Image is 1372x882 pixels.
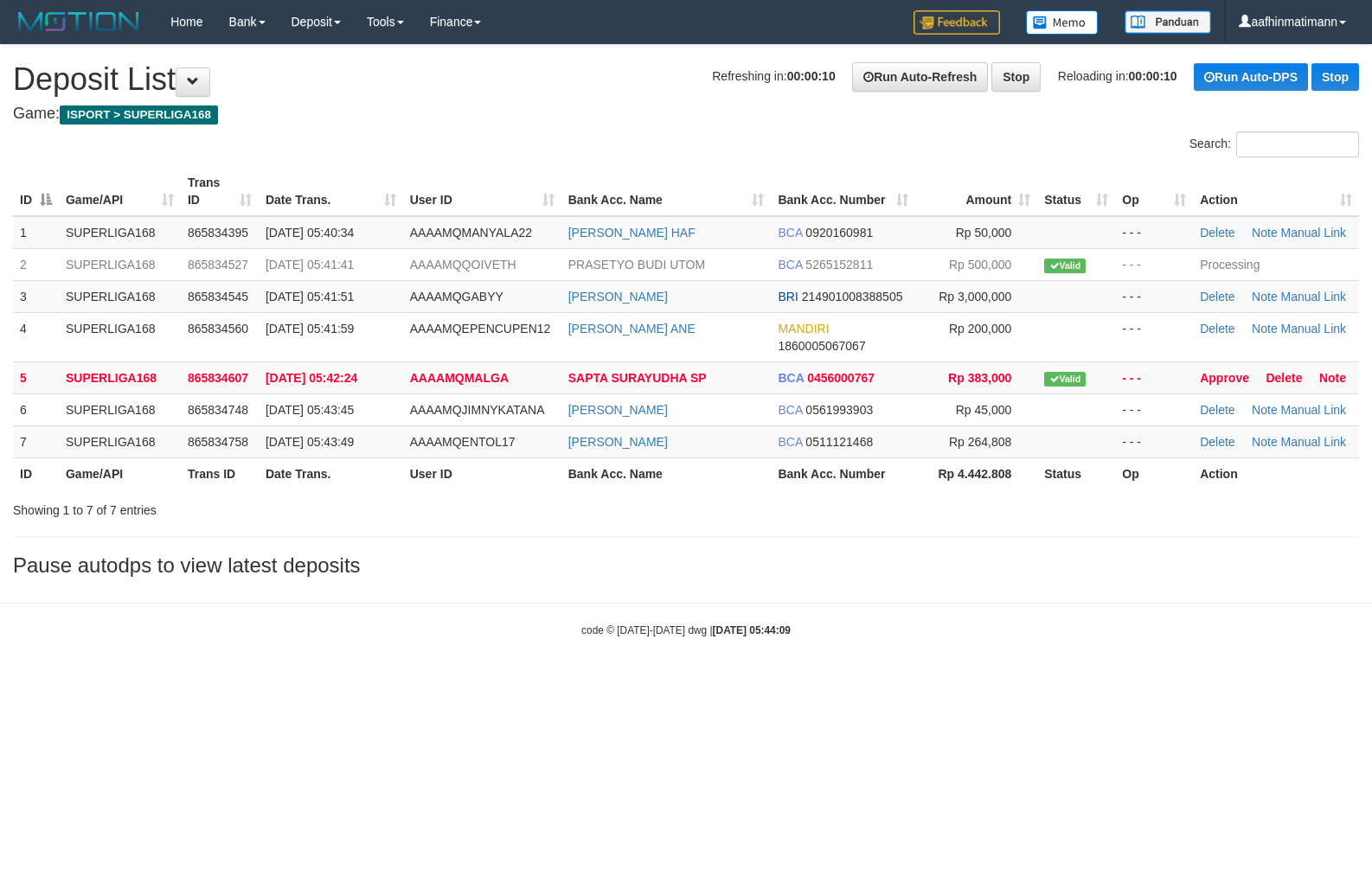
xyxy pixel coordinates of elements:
label: Search: [1189,131,1359,157]
span: [DATE] 05:43:49 [266,435,354,449]
td: SUPERLIGA168 [59,216,181,249]
span: AAAAMQMANYALA22 [410,226,532,240]
a: Delete [1200,226,1234,240]
img: Feedback.jpg [914,10,1000,35]
span: 865834395 [188,226,248,240]
span: [DATE] 05:43:45 [266,403,354,417]
strong: [DATE] 05:44:09 [713,624,791,636]
a: [PERSON_NAME] ANE [568,322,696,336]
a: Delete [1200,435,1234,449]
strong: 00:00:10 [1129,69,1177,83]
h3: Pause autodps to view latest deposits [13,554,1359,577]
th: Action [1193,457,1359,489]
a: Note [1252,322,1278,336]
a: Run Auto-DPS [1194,63,1308,91]
td: - - - [1115,361,1193,393]
a: Delete [1200,290,1234,304]
span: 865834748 [188,403,248,417]
td: 6 [13,393,59,425]
span: Valid transaction [1044,372,1086,387]
td: 7 [13,425,59,457]
img: MOTION_logo.png [13,9,144,35]
span: Refreshing in: [712,69,835,83]
a: Manual Link [1281,435,1347,449]
span: Copy 1860005067067 to clipboard [778,339,865,353]
span: Copy 0920160981 to clipboard [805,226,873,240]
a: Delete [1200,322,1234,336]
a: [PERSON_NAME] HAF [568,226,696,240]
th: Trans ID [181,457,259,489]
span: AAAAMQMALGA [410,371,509,385]
span: 865834527 [188,258,248,272]
div: Showing 1 to 7 of 7 entries [13,495,559,519]
td: 1 [13,216,59,249]
span: [DATE] 05:41:59 [266,322,354,336]
span: BCA [778,435,802,449]
a: PRASETYO BUDI UTOM [568,258,705,272]
td: SUPERLIGA168 [59,425,181,457]
td: - - - [1115,280,1193,312]
th: Status [1037,457,1115,489]
span: Rp 264,808 [949,435,1011,449]
span: Reloading in: [1058,69,1177,83]
a: Note [1252,403,1278,417]
span: Rp 3,000,000 [939,290,1011,304]
th: ID: activate to sort column descending [13,167,59,216]
a: Manual Link [1281,226,1347,240]
th: Action: activate to sort column ascending [1193,167,1359,216]
th: Game/API [59,457,181,489]
span: BCA [778,371,804,385]
a: Delete [1200,403,1234,417]
td: 4 [13,312,59,361]
td: - - - [1115,216,1193,249]
th: Date Trans.: activate to sort column ascending [259,167,403,216]
span: AAAAMQGABYY [410,290,503,304]
span: [DATE] 05:42:24 [266,371,357,385]
th: Bank Acc. Name [561,457,772,489]
span: [DATE] 05:41:51 [266,290,354,304]
a: Note [1252,290,1278,304]
span: AAAAMQJIMNYKATANA [410,403,545,417]
th: Op: activate to sort column ascending [1115,167,1193,216]
td: 2 [13,248,59,280]
span: AAAAMQENTOL17 [410,435,516,449]
span: 865834758 [188,435,248,449]
td: - - - [1115,312,1193,361]
span: Copy 0511121468 to clipboard [805,435,873,449]
a: Note [1252,435,1278,449]
th: Bank Acc. Number [771,457,915,489]
td: SUPERLIGA168 [59,393,181,425]
span: BCA [778,258,802,272]
span: Copy 0456000767 to clipboard [807,371,875,385]
td: - - - [1115,248,1193,280]
span: 865834607 [188,371,248,385]
span: AAAAMQEPENCUPEN12 [410,322,551,336]
span: [DATE] 05:40:34 [266,226,354,240]
td: 5 [13,361,59,393]
span: AAAAMQQOIVETH [410,258,516,272]
strong: 00:00:10 [787,69,836,83]
img: panduan.png [1125,10,1211,34]
a: Manual Link [1281,322,1347,336]
span: BCA [778,403,802,417]
td: 3 [13,280,59,312]
td: - - - [1115,393,1193,425]
th: ID [13,457,59,489]
span: 865834560 [188,322,248,336]
a: Stop [991,62,1041,92]
span: BRI [778,290,798,304]
span: MANDIRI [778,322,829,336]
span: Rp 200,000 [949,322,1011,336]
a: [PERSON_NAME] [568,403,668,417]
span: Rp 500,000 [949,258,1011,272]
td: SUPERLIGA168 [59,248,181,280]
a: Delete [1266,371,1302,385]
a: Note [1252,226,1278,240]
a: Note [1319,371,1346,385]
td: SUPERLIGA168 [59,361,181,393]
span: Rp 383,000 [948,371,1011,385]
span: Copy 5265152811 to clipboard [805,258,873,272]
th: Rp 4.442.808 [915,457,1037,489]
td: SUPERLIGA168 [59,280,181,312]
a: [PERSON_NAME] [568,290,668,304]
